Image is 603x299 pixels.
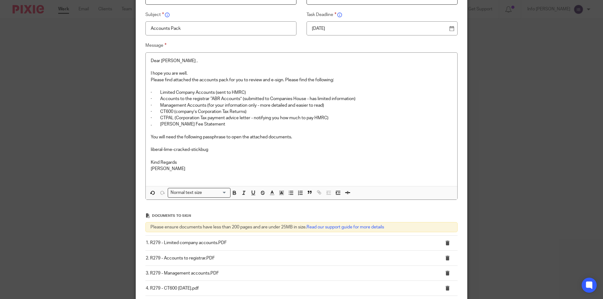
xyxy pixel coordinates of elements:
label: Message [145,42,458,49]
p: 2. R279 - Accounts to registrar.PDF [146,255,431,261]
p: . [PERSON_NAME] Fee Statement [151,121,452,127]
p: · Accounts to the registrar “ABR Accounts” (submitted to Companies House - has limited information) [151,96,452,102]
p: You will need the following passphrase to open the attached documents. [151,134,452,140]
p: 1. R279 - Limited company accounts.PDF [146,240,431,246]
p: [PERSON_NAME] [151,166,452,172]
div: Search for option [168,188,231,198]
p: 3. R279 - Management accounts.PDF [146,270,431,276]
span: Subject [145,13,164,17]
p: [DATE] [312,25,447,32]
p: · CTPAL (Corporation Tax payment advice letter - notifying you how much to pay HMRC) [151,115,452,121]
p: 4. R279 - CT600 [DATE].pdf [146,285,431,291]
input: Search for option [204,190,227,196]
span: Normal text size [169,190,204,196]
p: · Limited Company Accounts (sent to HMRC) [151,89,452,96]
p: Please find attached the accounts pack for you to review and e-sign. Please find the following: [151,77,452,83]
p: · Management Accounts (for your information only - more detailed and easier to read) [151,102,452,109]
a: Read our support guide for more details [307,225,384,229]
div: Please ensure documents have less than 200 pages and are under 25MB in size. [145,222,458,232]
p: Dear [PERSON_NAME] , [151,58,452,64]
p: Kind Regards [151,159,452,166]
p: liberal-lime-cracked-stickbug [151,147,452,153]
span: Documents to sign [152,214,191,217]
p: I hope you are well. [151,70,452,77]
input: Insert subject [145,21,296,35]
span: Task Deadline [307,13,336,17]
p: · CT600 (company’s Corporation Tax Returns) [151,109,452,115]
